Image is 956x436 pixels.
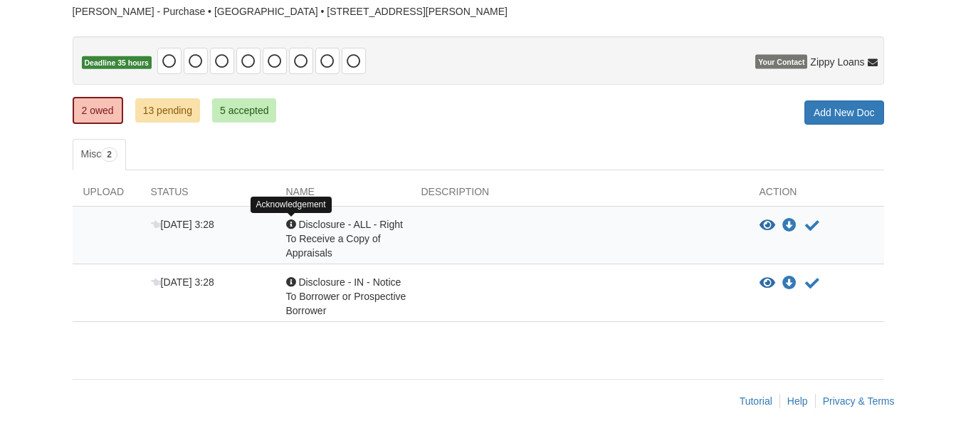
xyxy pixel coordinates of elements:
span: 2 [101,147,117,162]
a: Privacy & Terms [823,395,895,407]
div: Description [411,185,749,206]
button: Acknowledge receipt of document [804,275,821,292]
a: Misc [73,139,126,170]
div: Action [749,185,884,206]
span: Deadline 35 hours [82,56,152,70]
button: View Disclosure - ALL - Right To Receive a Copy of Appraisals [760,219,775,233]
div: Name [275,185,411,206]
a: Add New Doc [804,100,884,125]
div: Status [140,185,275,206]
a: Tutorial [740,395,772,407]
span: Disclosure - ALL - Right To Receive a Copy of Appraisals [286,219,403,259]
button: Acknowledge receipt of document [804,217,821,234]
span: Disclosure - IN - Notice To Borrower or Prospective Borrower [286,276,406,316]
div: Upload [73,185,140,206]
span: [DATE] 3:28 [151,276,214,288]
a: Download Disclosure - ALL - Right To Receive a Copy of Appraisals [782,220,797,232]
span: Zippy Loans [810,55,864,69]
a: Download Disclosure - IN - Notice To Borrower or Prospective Borrower [782,278,797,289]
span: [DATE] 3:28 [151,219,214,230]
div: Acknowledgement [251,197,332,213]
a: 5 accepted [212,98,277,123]
a: Help [787,395,808,407]
button: View Disclosure - IN - Notice To Borrower or Prospective Borrower [760,276,775,291]
span: Your Contact [755,55,807,69]
a: 13 pending [135,98,200,123]
a: 2 owed [73,97,123,124]
div: [PERSON_NAME] - Purchase • [GEOGRAPHIC_DATA] • [STREET_ADDRESS][PERSON_NAME] [73,6,884,18]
